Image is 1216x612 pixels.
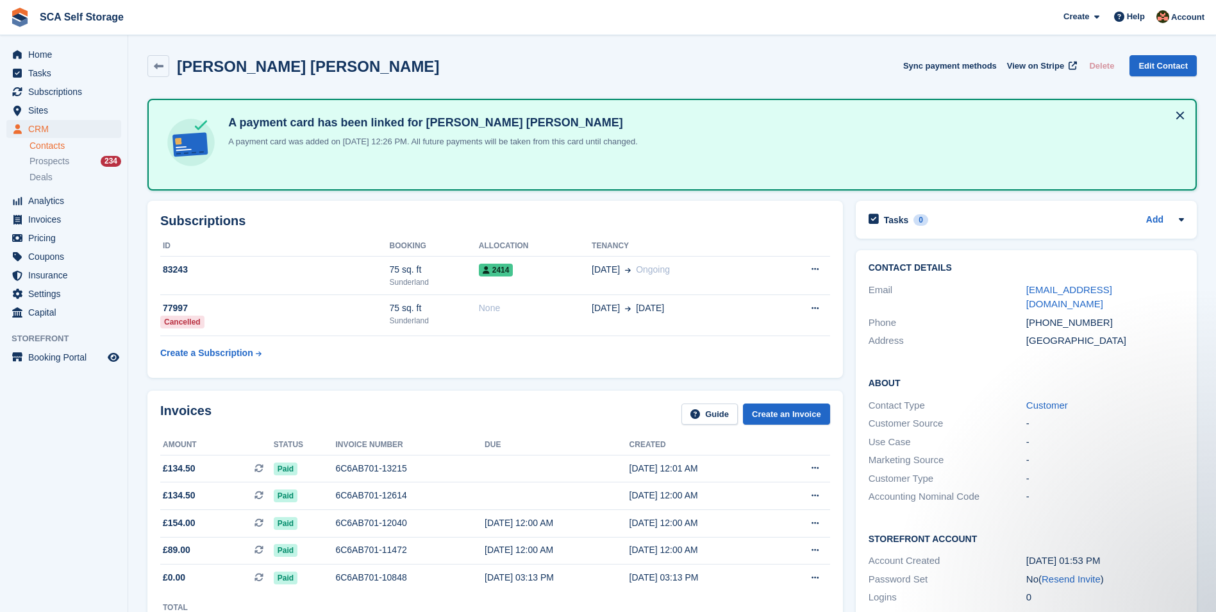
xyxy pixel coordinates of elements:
[28,248,105,266] span: Coupons
[1026,554,1184,568] div: [DATE] 01:53 PM
[913,214,928,226] div: 0
[160,236,390,257] th: ID
[28,64,105,82] span: Tasks
[1129,55,1197,76] a: Edit Contact
[28,229,105,247] span: Pricing
[629,489,774,502] div: [DATE] 12:00 AM
[6,348,121,366] a: menu
[1026,334,1184,348] div: [GEOGRAPHIC_DATA]
[479,264,513,276] span: 2414
[28,210,105,228] span: Invoices
[160,302,390,315] div: 77997
[274,435,336,455] th: Status
[1026,453,1184,468] div: -
[636,264,670,275] span: Ongoing
[869,472,1026,486] div: Customer Type
[592,302,620,315] span: [DATE]
[160,404,212,425] h2: Invoices
[869,316,1026,330] div: Phone
[160,214,830,228] h2: Subscriptions
[390,302,479,315] div: 75 sq. ft
[485,516,629,530] div: [DATE] 12:00 AM
[274,463,297,475] span: Paid
[6,120,121,138] a: menu
[1146,213,1163,228] a: Add
[6,303,121,321] a: menu
[6,46,121,64] a: menu
[12,332,128,345] span: Storefront
[869,590,1026,605] div: Logins
[1026,572,1184,587] div: No
[28,192,105,210] span: Analytics
[274,544,297,557] span: Paid
[6,101,121,119] a: menu
[101,156,121,167] div: 234
[869,554,1026,568] div: Account Created
[1026,435,1184,450] div: -
[485,435,629,455] th: Due
[485,543,629,557] div: [DATE] 12:00 AM
[869,489,1026,504] div: Accounting Nominal Code
[223,135,638,148] p: A payment card was added on [DATE] 12:26 PM. All future payments will be taken from this card unt...
[629,516,774,530] div: [DATE] 12:00 AM
[1156,10,1169,23] img: Sarah Race
[869,453,1026,468] div: Marketing Source
[869,398,1026,413] div: Contact Type
[335,489,485,502] div: 6C6AB701-12614
[335,462,485,475] div: 6C6AB701-13215
[274,517,297,530] span: Paid
[160,263,390,276] div: 83243
[869,572,1026,587] div: Password Set
[869,263,1184,273] h2: Contact Details
[1026,284,1112,310] a: [EMAIL_ADDRESS][DOMAIN_NAME]
[485,571,629,584] div: [DATE] 03:13 PM
[335,543,485,557] div: 6C6AB701-11472
[1026,416,1184,431] div: -
[274,572,297,584] span: Paid
[869,283,1026,312] div: Email
[35,6,129,28] a: SCA Self Storage
[335,516,485,530] div: 6C6AB701-12040
[335,571,485,584] div: 6C6AB701-10848
[1026,590,1184,605] div: 0
[29,140,121,152] a: Contacts
[160,346,253,360] div: Create a Subscription
[163,571,185,584] span: £0.00
[629,435,774,455] th: Created
[28,83,105,101] span: Subscriptions
[164,115,218,169] img: card-linked-ebf98d0992dc2aeb22e95c0e3c79077019eb2392cfd83c6a337811c24bc77127.svg
[479,236,592,257] th: Allocation
[390,236,479,257] th: Booking
[28,348,105,366] span: Booking Portal
[160,435,274,455] th: Amount
[869,376,1184,389] h2: About
[1038,574,1104,584] span: ( )
[592,236,769,257] th: Tenancy
[869,334,1026,348] div: Address
[869,532,1184,545] h2: Storefront Account
[743,404,830,425] a: Create an Invoice
[681,404,738,425] a: Guide
[163,462,196,475] span: £134.50
[163,489,196,502] span: £134.50
[28,46,105,64] span: Home
[884,214,909,226] h2: Tasks
[163,543,190,557] span: £89.00
[6,210,121,228] a: menu
[592,263,620,276] span: [DATE]
[177,58,439,75] h2: [PERSON_NAME] [PERSON_NAME]
[1026,489,1184,504] div: -
[29,171,121,184] a: Deals
[274,489,297,502] span: Paid
[335,435,485,455] th: Invoice number
[629,543,774,557] div: [DATE] 12:00 AM
[6,83,121,101] a: menu
[629,462,774,475] div: [DATE] 12:01 AM
[390,276,479,288] div: Sunderland
[28,101,105,119] span: Sites
[1026,400,1068,411] a: Customer
[160,341,262,365] a: Create a Subscription
[106,350,121,365] a: Preview store
[1026,316,1184,330] div: [PHONE_NUMBER]
[29,155,69,167] span: Prospects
